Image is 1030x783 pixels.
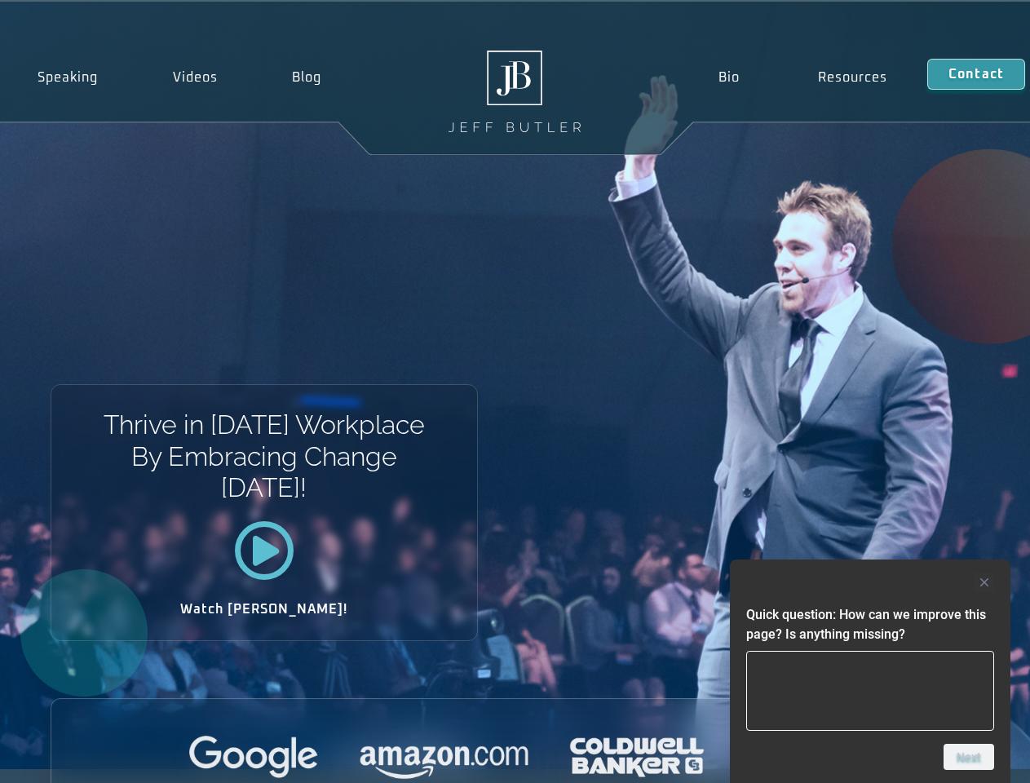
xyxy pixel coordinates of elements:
[746,651,994,731] textarea: Quick question: How can we improve this page? Is anything missing?
[679,59,926,96] nav: Menu
[944,744,994,770] button: Next question
[679,59,779,96] a: Bio
[102,409,426,503] h1: Thrive in [DATE] Workplace By Embracing Change [DATE]!
[948,68,1004,81] span: Contact
[135,59,255,96] a: Videos
[108,603,420,616] h2: Watch [PERSON_NAME]!
[975,573,994,592] button: Hide survey
[746,605,994,644] h2: Quick question: How can we improve this page? Is anything missing?
[927,59,1025,90] a: Contact
[746,573,994,770] div: Quick question: How can we improve this page? Is anything missing?
[254,59,359,96] a: Blog
[779,59,927,96] a: Resources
